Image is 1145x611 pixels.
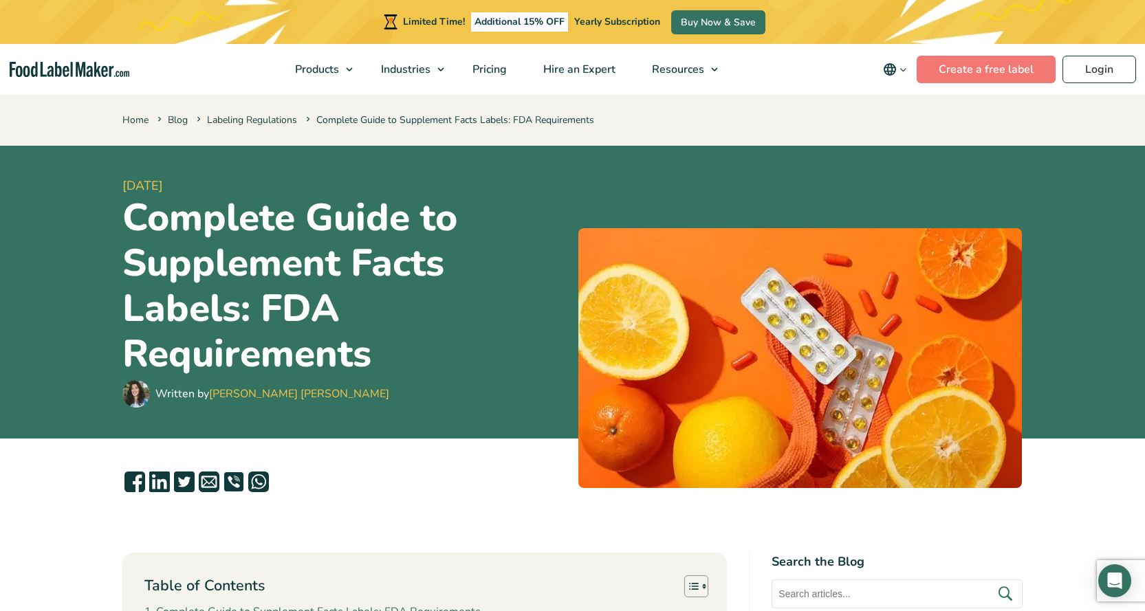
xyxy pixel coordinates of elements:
[122,177,567,195] span: [DATE]
[1062,56,1136,83] a: Login
[674,575,705,598] a: Toggle Table of Content
[648,62,706,77] span: Resources
[377,62,432,77] span: Industries
[539,62,617,77] span: Hire an Expert
[671,10,765,34] a: Buy Now & Save
[209,386,389,401] a: [PERSON_NAME] [PERSON_NAME]
[277,44,360,95] a: Products
[122,380,150,408] img: Maria Abi Hanna - Food Label Maker
[1098,564,1131,597] div: Open Intercom Messenger
[403,15,465,28] span: Limited Time!
[291,62,340,77] span: Products
[471,12,568,32] span: Additional 15% OFF
[363,44,451,95] a: Industries
[772,579,1023,608] input: Search articles...
[122,195,567,377] h1: Complete Guide to Supplement Facts Labels: FDA Requirements
[468,62,508,77] span: Pricing
[574,15,660,28] span: Yearly Subscription
[525,44,631,95] a: Hire an Expert
[634,44,725,95] a: Resources
[144,575,265,597] p: Table of Contents
[455,44,522,95] a: Pricing
[155,386,389,402] div: Written by
[917,56,1056,83] a: Create a free label
[122,113,149,126] a: Home
[207,113,297,126] a: Labeling Regulations
[772,553,1023,571] h4: Search the Blog
[303,113,594,126] span: Complete Guide to Supplement Facts Labels: FDA Requirements
[168,113,188,126] a: Blog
